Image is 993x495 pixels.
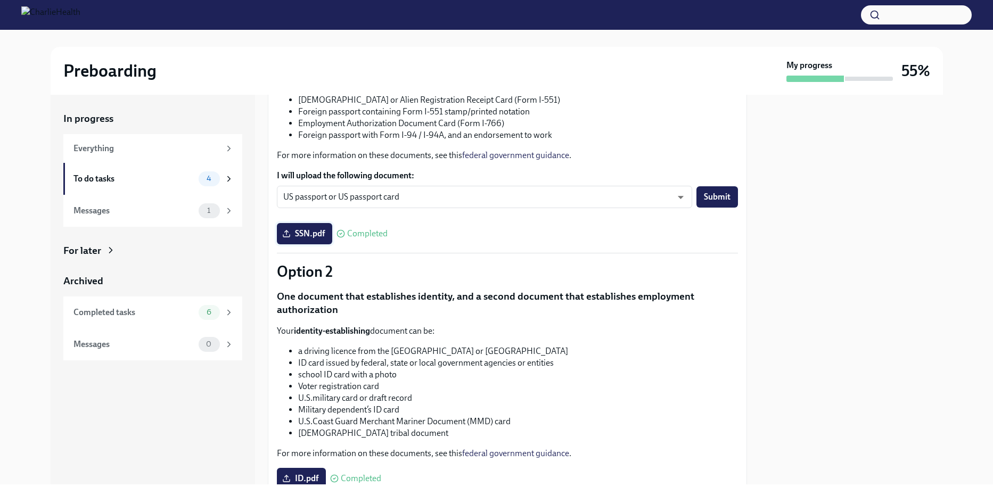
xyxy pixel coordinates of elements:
[298,345,738,357] li: a driving licence from the [GEOGRAPHIC_DATA] or [GEOGRAPHIC_DATA]
[73,339,194,350] div: Messages
[294,326,370,336] strong: identity-establishing
[298,357,738,369] li: ID card issued by federal, state or local government agencies or entities
[901,61,930,80] h3: 55%
[341,474,381,483] span: Completed
[73,205,194,217] div: Messages
[277,186,692,208] div: US passport or US passport card
[298,381,738,392] li: Voter registration card
[298,416,738,427] li: U.S.Coast Guard Merchant Mariner Document (MMD) card
[63,296,242,328] a: Completed tasks6
[298,118,738,129] li: Employment Authorization Document Card (Form I-766)
[347,229,388,238] span: Completed
[277,448,738,459] p: For more information on these documents, see this .
[201,207,217,214] span: 1
[298,404,738,416] li: Military dependent’s ID card
[696,186,738,208] button: Submit
[462,150,569,160] a: federal government guidance
[277,290,738,317] p: One document that establishes identity, and a second document that establishes employment authori...
[277,468,326,489] label: ID.pdf
[277,170,738,181] label: I will upload the following document:
[786,60,832,71] strong: My progress
[63,274,242,288] a: Archived
[298,94,738,106] li: [DEMOGRAPHIC_DATA] or Alien Registration Receipt Card (Form I-551)
[73,307,194,318] div: Completed tasks
[704,192,731,202] span: Submit
[298,392,738,404] li: U.S.military card or draft record
[298,369,738,381] li: school ID card with a photo
[73,173,194,185] div: To do tasks
[63,328,242,360] a: Messages0
[277,223,332,244] label: SSN.pdf
[298,427,738,439] li: [DEMOGRAPHIC_DATA] tribal document
[284,473,318,484] span: ID.pdf
[277,262,738,281] p: Option 2
[63,134,242,163] a: Everything
[462,448,569,458] a: federal government guidance
[200,340,218,348] span: 0
[298,106,738,118] li: Foreign passport containing Form I-551 stamp/printed notation
[63,112,242,126] a: In progress
[63,244,242,258] a: For later
[200,175,218,183] span: 4
[63,195,242,227] a: Messages1
[63,60,157,81] h2: Preboarding
[277,150,738,161] p: For more information on these documents, see this .
[298,129,738,141] li: Foreign passport with Form I-94 / I-94A, and an endorsement to work
[63,163,242,195] a: To do tasks4
[21,6,80,23] img: CharlieHealth
[63,244,101,258] div: For later
[200,308,218,316] span: 6
[277,325,738,337] p: Your document can be:
[73,143,220,154] div: Everything
[284,228,325,239] span: SSN.pdf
